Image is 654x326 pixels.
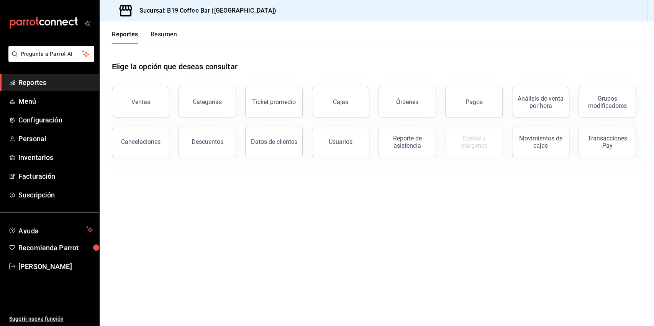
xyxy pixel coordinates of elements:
[18,152,93,163] span: Inventarios
[512,127,569,157] button: Movimientos de cajas
[512,87,569,117] button: Análisis de venta por hora
[450,135,498,149] div: Costos y márgenes
[18,134,93,144] span: Personal
[466,98,483,106] div: Pagos
[5,55,94,64] a: Pregunta a Parrot AI
[18,225,83,234] span: Ayuda
[252,98,296,106] div: Ticket promedio
[18,243,93,253] span: Recomienda Parrot
[517,95,564,109] div: Análisis de venta por hora
[379,127,436,157] button: Reporte de asistencia
[112,127,169,157] button: Cancelaciones
[379,87,436,117] button: Órdenes
[579,87,636,117] button: Grupos modificadores
[18,77,93,88] span: Reportes
[333,98,348,106] div: Cajas
[112,31,177,44] div: navigation tabs
[396,98,418,106] div: Órdenes
[18,96,93,106] span: Menú
[445,127,503,157] button: Contrata inventarios para ver este reporte
[18,190,93,200] span: Suscripción
[151,31,177,44] button: Resumen
[112,61,238,72] h1: Elige la opción que deseas consultar
[584,135,631,149] div: Transacciones Pay
[9,315,93,323] span: Sugerir nueva función
[329,138,352,145] div: Usuarios
[192,138,223,145] div: Descuentos
[112,31,138,44] button: Reportes
[445,87,503,117] button: Pagos
[18,115,93,125] span: Configuración
[193,98,222,106] div: Categorías
[245,87,303,117] button: Ticket promedio
[179,127,236,157] button: Descuentos
[384,135,431,149] div: Reporte de asistencia
[584,95,631,109] div: Grupos modificadores
[131,98,150,106] div: Ventas
[18,171,93,181] span: Facturación
[18,261,93,272] span: [PERSON_NAME]
[112,87,169,117] button: Ventas
[133,6,276,15] h3: Sucursal: B19 Coffee Bar ([GEOGRAPHIC_DATA])
[312,127,369,157] button: Usuarios
[312,87,369,117] button: Cajas
[21,50,82,58] span: Pregunta a Parrot AI
[517,135,564,149] div: Movimientos de cajas
[251,138,297,145] div: Datos de clientes
[84,20,90,26] button: open_drawer_menu
[579,127,636,157] button: Transacciones Pay
[245,127,303,157] button: Datos de clientes
[179,87,236,117] button: Categorías
[121,138,161,145] div: Cancelaciones
[8,46,94,62] button: Pregunta a Parrot AI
